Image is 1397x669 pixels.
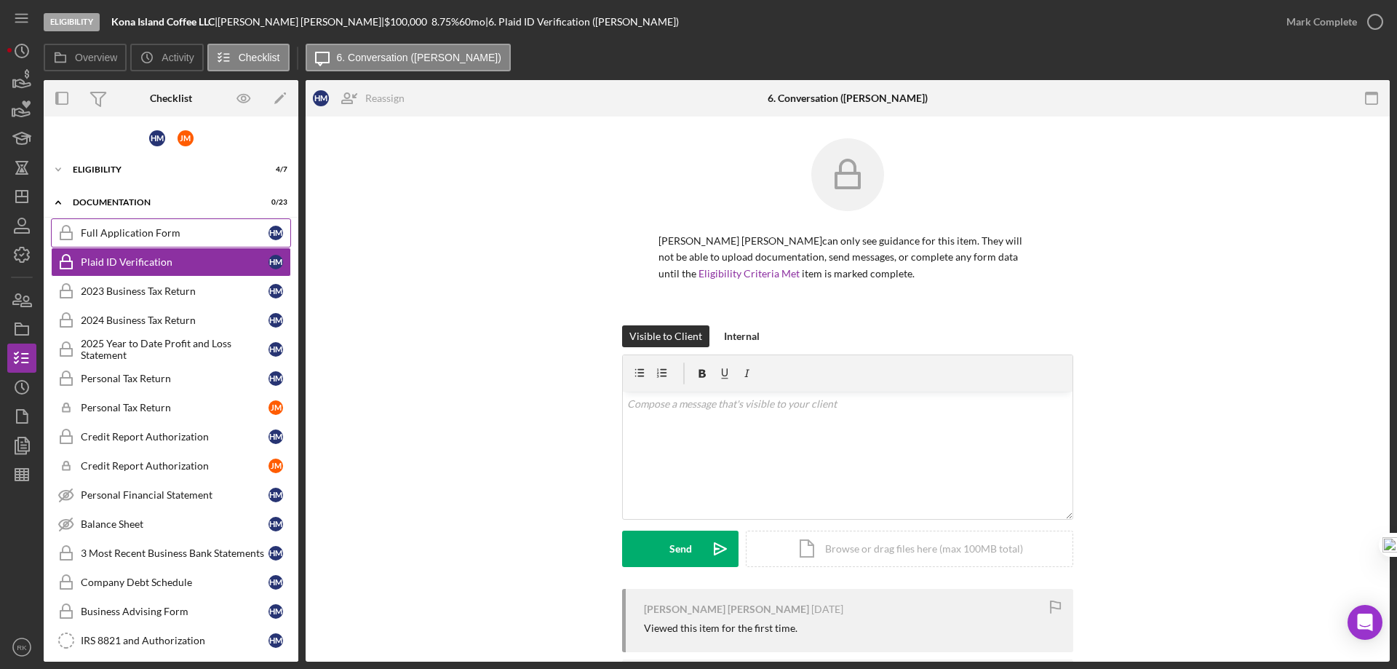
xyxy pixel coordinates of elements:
div: H M [268,517,283,531]
div: [PERSON_NAME] [PERSON_NAME] [644,603,809,615]
div: Personal Financial Statement [81,489,268,501]
a: Eligibility Criteria Met [698,267,800,280]
a: Personal Tax ReturnHM [51,364,291,393]
div: Send [669,531,692,567]
b: Kona Island Coffee LLC [111,15,215,28]
div: | [111,16,218,28]
div: H M [268,313,283,328]
text: RK [17,644,27,652]
div: 8.75 % [431,16,459,28]
div: Eligibility [44,13,100,31]
label: Overview [75,52,117,63]
div: H M [268,226,283,240]
div: Credit Report Authorization [81,460,268,472]
div: 6. Conversation ([PERSON_NAME]) [768,92,928,104]
div: Personal Tax Return [81,373,268,384]
div: Full Application Form [81,227,268,239]
div: J M [268,400,283,415]
a: 3 Most Recent Business Bank StatementsHM [51,539,291,568]
span: $100,000 [384,15,427,28]
div: H M [149,130,165,146]
div: H M [313,90,329,106]
button: RK [7,633,36,662]
div: H M [268,575,283,590]
div: Visible to Client [629,325,702,347]
button: Overview [44,44,127,71]
div: [PERSON_NAME] [PERSON_NAME] | [218,16,384,28]
div: Business Advising Form [81,606,268,617]
a: Personal Tax ReturnJM [51,393,291,422]
div: H M [268,633,283,648]
div: H M [268,546,283,561]
div: Company Debt Schedule [81,577,268,588]
p: [PERSON_NAME] [PERSON_NAME] can only see guidance for this item. They will not be able to upload ... [658,233,1037,282]
div: 2025 Year to Date Profit and Loss Statement [81,338,268,361]
div: H M [268,604,283,619]
div: Credit Report Authorization [81,431,268,443]
div: Plaid ID Verification [81,256,268,268]
div: Checklist [150,92,192,104]
a: Balance SheetHM [51,510,291,539]
div: 60 mo [459,16,485,28]
div: Eligibility [73,165,251,174]
div: Viewed this item for the first time. [644,622,797,634]
label: Checklist [239,52,280,63]
time: 2025-08-22 17:23 [811,603,843,615]
a: 2025 Year to Date Profit and Loss StatementHM [51,335,291,364]
div: Balance Sheet [81,518,268,530]
div: H M [268,284,283,298]
div: | 6. Plaid ID Verification ([PERSON_NAME]) [485,16,679,28]
button: Activity [130,44,203,71]
div: H M [268,371,283,386]
a: IRS 8821 and AuthorizationHM [51,626,291,655]
label: Activity [162,52,194,63]
div: 4 / 7 [261,165,287,174]
a: Business Advising FormHM [51,597,291,626]
div: H M [268,342,283,357]
div: Open Intercom Messenger [1348,605,1382,640]
button: Checklist [207,44,290,71]
a: Full Application FormHM [51,218,291,248]
a: 2024 Business Tax ReturnHM [51,306,291,335]
div: Reassign [365,84,405,113]
div: 0 / 23 [261,198,287,207]
button: Send [622,531,739,567]
button: Internal [717,325,767,347]
button: Mark Complete [1272,7,1390,36]
div: Internal [724,325,760,347]
div: Mark Complete [1286,7,1357,36]
div: H M [268,429,283,444]
div: 3 Most Recent Business Bank Statements [81,547,268,559]
div: 2024 Business Tax Return [81,314,268,326]
a: Company Debt ScheduleHM [51,568,291,597]
div: H M [268,255,283,269]
button: 6. Conversation ([PERSON_NAME]) [306,44,511,71]
a: Credit Report AuthorizationJM [51,451,291,480]
button: HMReassign [306,84,419,113]
div: Documentation [73,198,251,207]
div: IRS 8821 and Authorization [81,635,268,646]
div: J M [178,130,194,146]
button: Visible to Client [622,325,709,347]
a: 2023 Business Tax ReturnHM [51,277,291,306]
div: 2023 Business Tax Return [81,285,268,297]
div: Personal Tax Return [81,402,268,413]
a: Personal Financial StatementHM [51,480,291,510]
div: J M [268,459,283,473]
div: H M [268,488,283,502]
a: Credit Report AuthorizationHM [51,422,291,451]
label: 6. Conversation ([PERSON_NAME]) [337,52,501,63]
a: Plaid ID VerificationHM [51,248,291,277]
